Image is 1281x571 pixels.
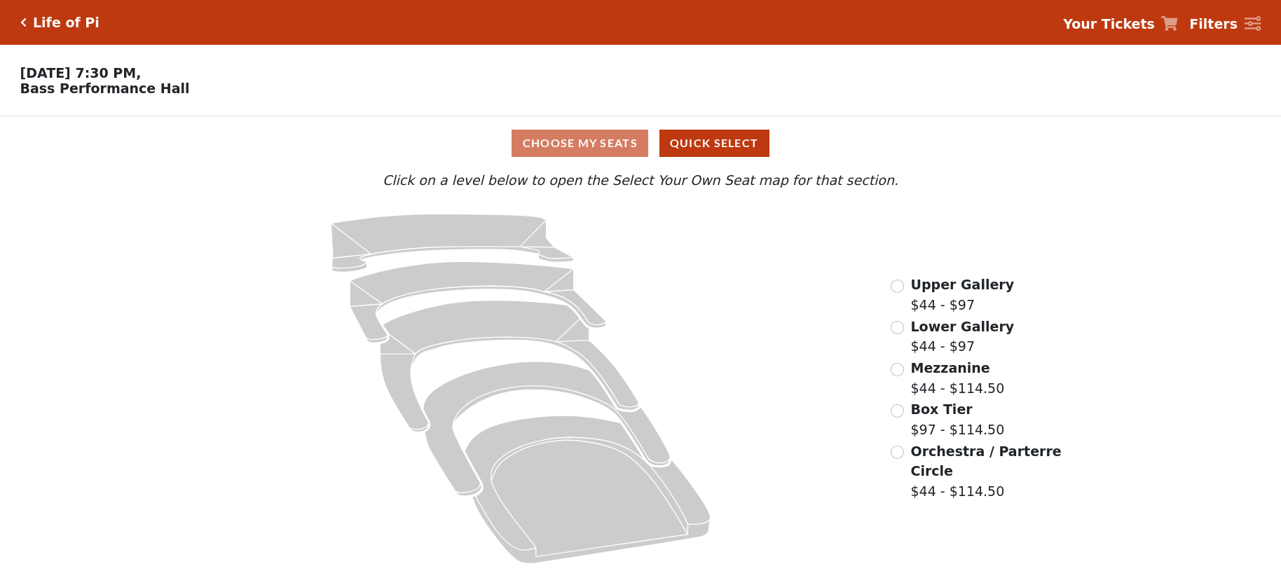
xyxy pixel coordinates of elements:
a: Click here to go back to filters [20,18,27,27]
path: Orchestra / Parterre Circle - Seats Available: 11 [465,415,710,563]
span: Mezzanine [911,360,990,376]
p: Click on a level below to open the Select Your Own Seat map for that section. [170,170,1111,191]
span: Upper Gallery [911,277,1015,292]
strong: Filters [1189,16,1238,32]
label: $44 - $97 [911,317,1015,357]
label: $97 - $114.50 [911,399,1005,439]
label: $44 - $97 [911,275,1015,315]
span: Lower Gallery [911,319,1015,334]
button: Quick Select [659,130,769,157]
a: Filters [1189,14,1261,34]
path: Upper Gallery - Seats Available: 311 [331,214,573,273]
span: Box Tier [911,401,973,417]
span: Orchestra / Parterre Circle [911,443,1062,479]
strong: Your Tickets [1063,16,1155,32]
label: $44 - $114.50 [911,441,1064,502]
label: $44 - $114.50 [911,358,1005,398]
h5: Life of Pi [33,15,100,31]
a: Your Tickets [1063,14,1178,34]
